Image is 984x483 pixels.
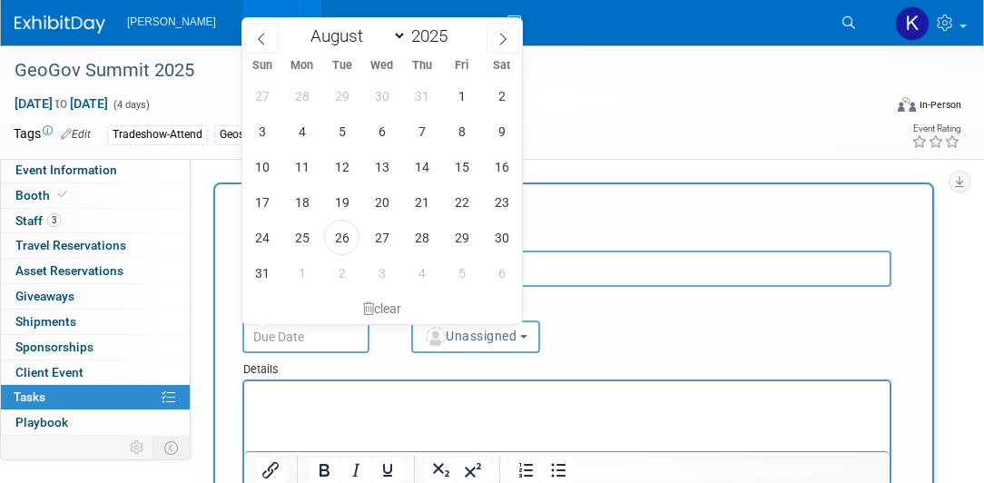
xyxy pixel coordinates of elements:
[815,94,962,122] div: Event Format
[1,209,190,233] a: Staff3
[1,259,190,283] a: Asset Reservations
[362,60,402,72] span: Wed
[458,458,488,483] button: Superscript
[1,360,190,385] a: Client Event
[340,458,371,483] button: Italic
[127,15,216,28] span: [PERSON_NAME]
[426,458,457,483] button: Subscript
[15,263,123,278] span: Asset Reservations
[511,458,542,483] button: Numbered list
[107,125,208,144] div: Tradeshow-Attend
[324,255,359,291] span: September 2, 2025
[404,220,439,255] span: August 28, 2025
[404,149,439,184] span: August 14, 2025
[1,284,190,309] a: Giveaways
[15,163,117,177] span: Event Information
[244,149,280,184] span: August 10, 2025
[919,98,961,112] div: In-Person
[214,125,278,144] div: Geospatial
[122,436,153,459] td: Personalize Event Tab Strip
[324,113,359,149] span: August 5, 2025
[444,184,479,220] span: August 22, 2025
[284,255,320,291] span: September 1, 2025
[53,96,70,111] span: to
[242,232,891,251] div: Short Description
[484,184,519,220] span: August 23, 2025
[242,203,891,223] div: New Task
[244,381,890,451] iframe: Rich Text Area
[242,320,369,353] input: Due Date
[411,320,540,353] button: Unassigned
[543,458,574,483] button: Bullet list
[484,113,519,149] span: August 9, 2025
[284,184,320,220] span: August 18, 2025
[364,184,399,220] span: August 20, 2025
[1,310,190,334] a: Shipments
[324,149,359,184] span: August 12, 2025
[15,289,74,303] span: Giveaways
[14,95,109,112] span: [DATE] [DATE]
[484,220,519,255] span: August 30, 2025
[1,233,190,258] a: Travel Reservations
[484,149,519,184] span: August 16, 2025
[242,251,891,287] input: Name of task or a short description
[1,385,190,409] a: Tasks
[1,158,190,182] a: Event Information
[911,124,960,133] div: Event Rating
[1,335,190,360] a: Sponsorships
[15,238,126,252] span: Travel Reservations
[284,78,320,113] span: July 28, 2025
[404,184,439,220] span: August 21, 2025
[8,54,868,87] div: GeoGov Summit 2025
[255,458,286,483] button: Insert/edit link
[15,213,61,228] span: Staff
[284,220,320,255] span: August 25, 2025
[244,78,280,113] span: July 27, 2025
[324,78,359,113] span: July 29, 2025
[244,184,280,220] span: August 17, 2025
[444,255,479,291] span: September 5, 2025
[324,184,359,220] span: August 19, 2025
[15,415,68,429] span: Playbook
[404,78,439,113] span: July 31, 2025
[324,220,359,255] span: August 26, 2025
[242,293,522,324] div: clear
[61,128,91,141] a: Edit
[1,183,190,208] a: Booth
[47,213,61,227] span: 3
[484,255,519,291] span: September 6, 2025
[14,124,91,145] td: Tags
[244,113,280,149] span: August 3, 2025
[482,60,522,72] span: Sat
[442,60,482,72] span: Fri
[364,255,399,291] span: September 3, 2025
[284,149,320,184] span: August 11, 2025
[58,190,67,200] i: Booth reservation complete
[484,78,519,113] span: August 2, 2025
[364,149,399,184] span: August 13, 2025
[364,78,399,113] span: July 30, 2025
[444,113,479,149] span: August 8, 2025
[402,60,442,72] span: Thu
[15,365,84,379] span: Client Event
[15,188,71,202] span: Booth
[112,99,150,111] span: (4 days)
[444,149,479,184] span: August 15, 2025
[364,113,399,149] span: August 6, 2025
[898,97,916,112] img: Format-Inperson.png
[424,329,517,343] span: Unassigned
[444,78,479,113] span: August 1, 2025
[372,458,403,483] button: Underline
[153,436,191,459] td: Toggle Event Tabs
[15,15,105,34] img: ExhibitDay
[364,220,399,255] span: August 27, 2025
[407,25,461,46] input: Year
[242,60,282,72] span: Sun
[14,389,45,404] span: Tasks
[284,113,320,149] span: August 4, 2025
[309,458,339,483] button: Bold
[244,255,280,291] span: August 31, 2025
[1,410,190,435] a: Playbook
[895,6,930,41] img: Kim Hansen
